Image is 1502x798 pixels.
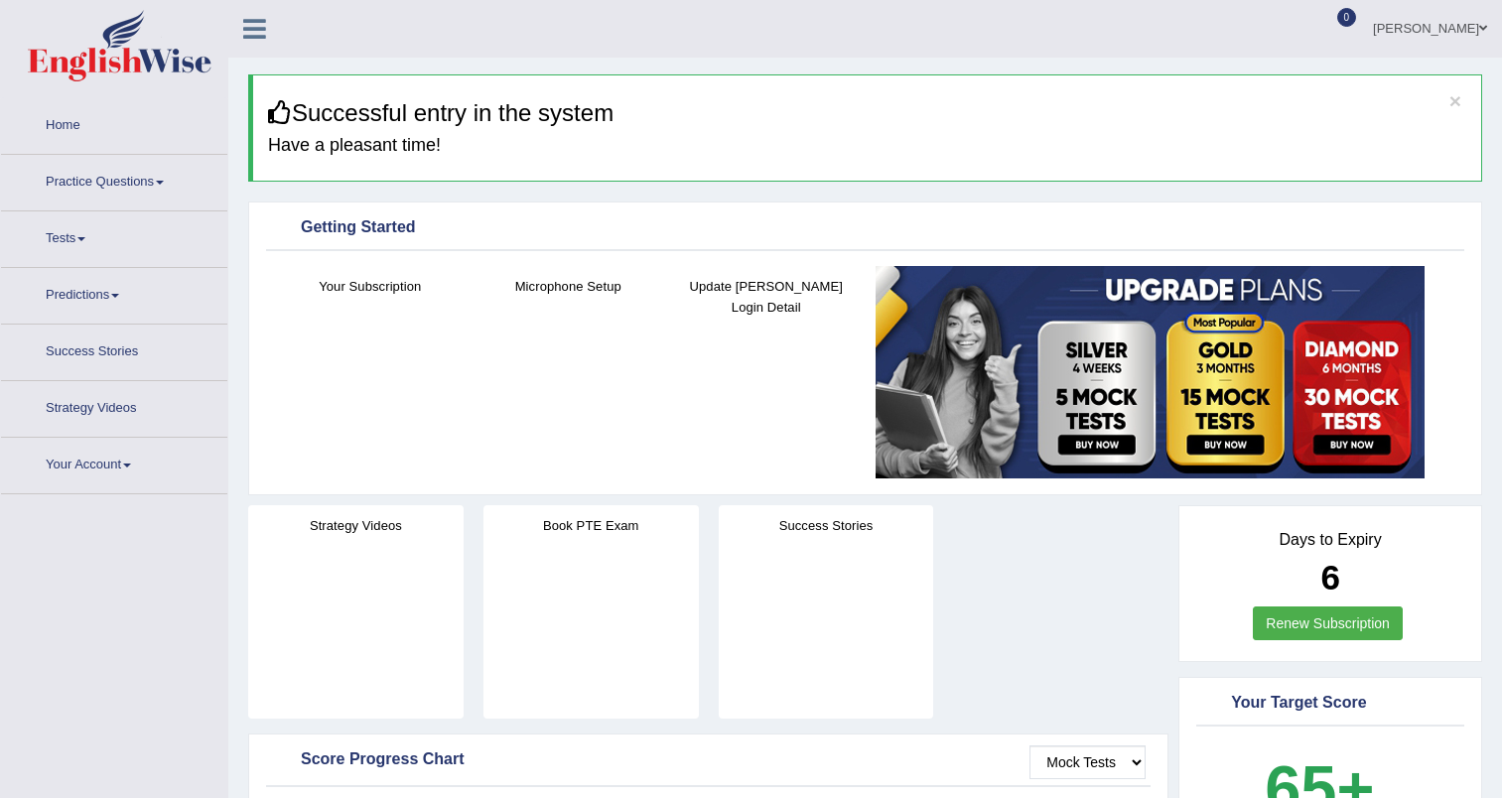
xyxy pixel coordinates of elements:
[1,98,227,148] a: Home
[271,213,1459,243] div: Getting Started
[483,515,699,536] h4: Book PTE Exam
[1337,8,1357,27] span: 0
[271,745,1146,775] div: Score Progress Chart
[268,136,1466,156] h4: Have a pleasant time!
[1,155,227,204] a: Practice Questions
[268,100,1466,126] h3: Successful entry in the system
[876,266,1425,478] img: small5.jpg
[719,515,934,536] h4: Success Stories
[1,438,227,487] a: Your Account
[281,276,460,297] h4: Your Subscription
[1201,689,1459,719] div: Your Target Score
[1,211,227,261] a: Tests
[1201,531,1459,549] h4: Days to Expiry
[1449,90,1461,111] button: ×
[1,325,227,374] a: Success Stories
[479,276,658,297] h4: Microphone Setup
[1320,558,1339,597] b: 6
[1253,606,1403,640] a: Renew Subscription
[677,276,856,318] h4: Update [PERSON_NAME] Login Detail
[1,381,227,431] a: Strategy Videos
[248,515,464,536] h4: Strategy Videos
[1,268,227,318] a: Predictions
